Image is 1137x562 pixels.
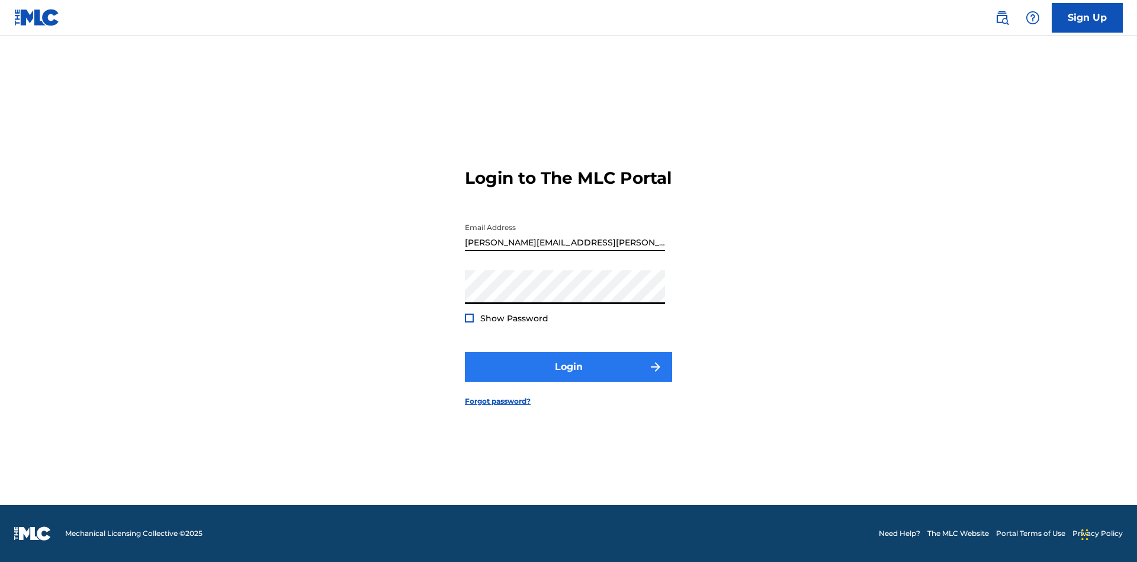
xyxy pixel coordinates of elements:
img: f7272a7cc735f4ea7f67.svg [648,360,663,374]
iframe: Chat Widget [1078,505,1137,562]
span: Show Password [480,313,548,324]
div: Help [1021,6,1045,30]
img: logo [14,526,51,541]
a: Need Help? [879,528,920,539]
img: MLC Logo [14,9,60,26]
a: The MLC Website [927,528,989,539]
img: search [995,11,1009,25]
a: Forgot password? [465,396,531,407]
div: Drag [1081,517,1088,553]
a: Portal Terms of Use [996,528,1065,539]
a: Public Search [990,6,1014,30]
span: Mechanical Licensing Collective © 2025 [65,528,203,539]
button: Login [465,352,672,382]
img: help [1026,11,1040,25]
a: Privacy Policy [1072,528,1123,539]
a: Sign Up [1052,3,1123,33]
h3: Login to The MLC Portal [465,168,672,189]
